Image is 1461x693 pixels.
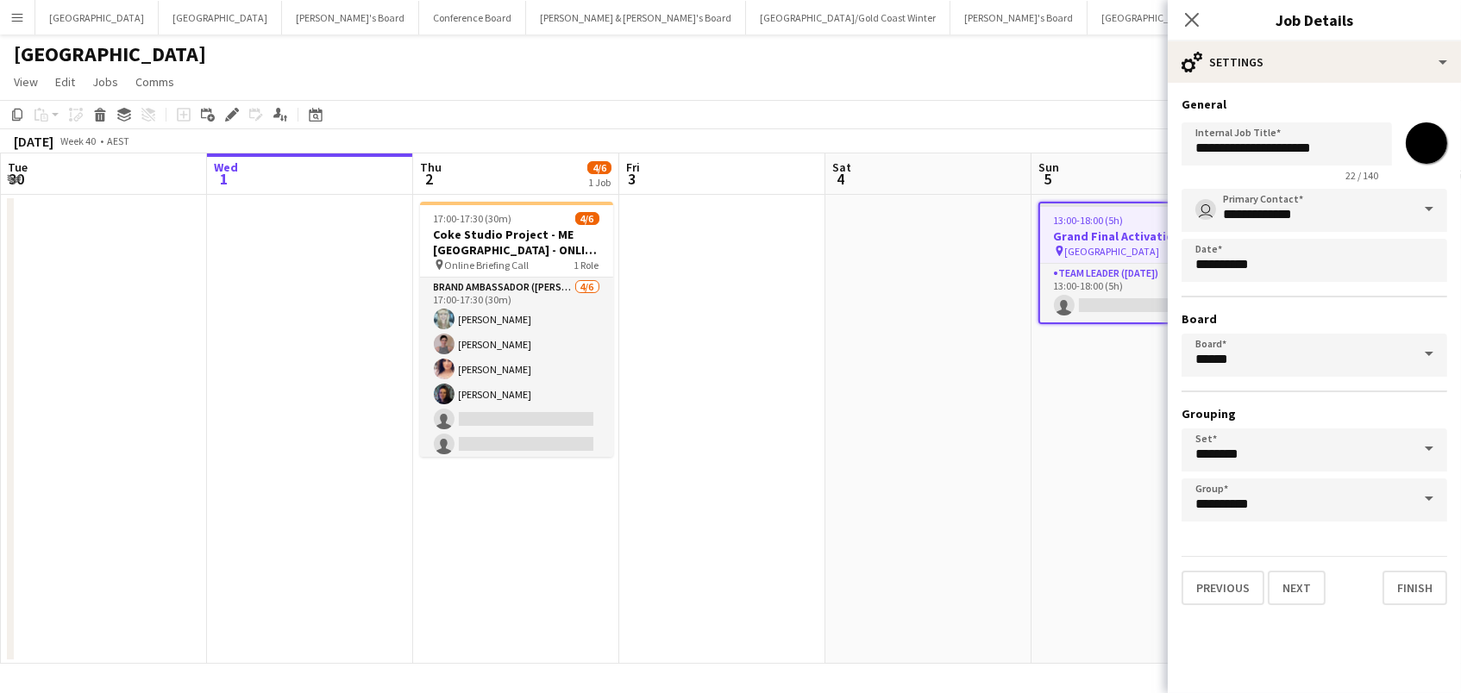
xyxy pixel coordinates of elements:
h3: Coke Studio Project - ME [GEOGRAPHIC_DATA] - ONLINE BRIEFING [420,227,613,258]
span: 2 [417,169,442,189]
h3: Grouping [1182,406,1447,421]
span: Fri [626,159,640,175]
span: Sat [832,159,851,175]
span: Thu [420,159,442,175]
span: 1 [211,169,238,189]
button: [GEOGRAPHIC_DATA]/Gold Coast Winter [746,1,950,34]
button: [PERSON_NAME]'s Board [950,1,1088,34]
span: 13:00-18:00 (5h) [1054,214,1124,227]
button: Finish [1383,571,1447,605]
div: [DATE] [14,133,53,150]
span: Edit [55,74,75,90]
button: [GEOGRAPHIC_DATA] [159,1,282,34]
button: [GEOGRAPHIC_DATA]/[GEOGRAPHIC_DATA] [1088,1,1309,34]
h3: Board [1182,311,1447,327]
button: Next [1268,571,1326,605]
span: 4/6 [587,161,611,174]
h3: Grand Final Activation [1040,228,1230,244]
a: Edit [48,71,82,93]
h1: [GEOGRAPHIC_DATA] [14,41,206,67]
a: Jobs [85,71,125,93]
span: Comms [135,74,174,90]
span: View [14,74,38,90]
span: 3 [624,169,640,189]
h3: General [1182,97,1447,112]
app-card-role: Brand Ambassador ([PERSON_NAME])4/617:00-17:30 (30m)[PERSON_NAME][PERSON_NAME][PERSON_NAME][PERSO... [420,278,613,461]
span: [GEOGRAPHIC_DATA] [1065,245,1160,258]
app-job-card: 13:00-18:00 (5h)0/1Grand Final Activation [GEOGRAPHIC_DATA]1 RoleTeam Leader ([DATE])1A0/113:00-1... [1038,202,1232,324]
span: Tue [8,159,28,175]
button: [PERSON_NAME] & [PERSON_NAME]'s Board [526,1,746,34]
span: 4/6 [575,212,599,225]
div: Settings [1168,41,1461,83]
a: Comms [129,71,181,93]
button: [GEOGRAPHIC_DATA] [35,1,159,34]
span: Wed [214,159,238,175]
span: 5 [1036,169,1059,189]
span: 30 [5,169,28,189]
a: View [7,71,45,93]
div: 1 Job [588,176,611,189]
div: AEST [107,134,129,147]
app-card-role: Team Leader ([DATE])1A0/113:00-18:00 (5h) [1040,264,1230,322]
button: Previous [1182,571,1264,605]
span: 17:00-17:30 (30m) [434,212,512,225]
span: 1 Role [574,259,599,272]
span: Sun [1038,159,1059,175]
span: Week 40 [57,134,100,147]
span: 4 [830,169,851,189]
button: Conference Board [419,1,526,34]
span: Jobs [92,74,118,90]
h3: Job Details [1168,9,1461,31]
app-job-card: 17:00-17:30 (30m)4/6Coke Studio Project - ME [GEOGRAPHIC_DATA] - ONLINE BRIEFING Online Briefing ... [420,202,613,457]
button: [PERSON_NAME]'s Board [282,1,419,34]
span: 22 / 140 [1332,169,1392,182]
span: Online Briefing Call [445,259,530,272]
